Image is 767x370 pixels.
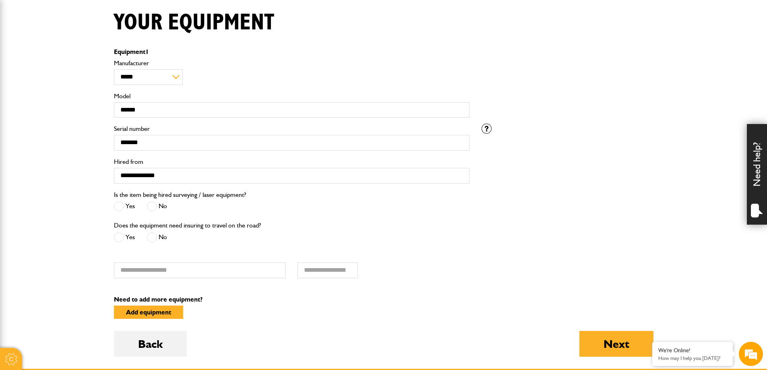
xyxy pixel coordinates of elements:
img: d_20077148190_company_1631870298795_20077148190 [14,45,34,56]
p: Need to add more equipment? [114,296,653,303]
button: Next [579,331,653,357]
label: Hired from [114,159,469,165]
h1: Your equipment [114,9,274,36]
label: Is the item being hired surveying / laser equipment? [114,192,246,198]
div: Need help? [747,124,767,225]
label: No [147,232,167,242]
textarea: Type your message and hit 'Enter' [10,146,147,241]
label: Model [114,93,469,99]
label: Serial number [114,126,469,132]
label: Does the equipment need insuring to travel on the road? [114,222,261,229]
em: Start Chat [110,248,146,259]
button: Back [114,331,187,357]
div: Minimize live chat window [132,4,151,23]
label: Yes [114,201,135,211]
span: 1 [145,48,149,56]
input: Enter your last name [10,74,147,92]
div: Chat with us now [42,45,135,56]
div: We're Online! [658,347,727,354]
input: Enter your email address [10,98,147,116]
label: No [147,201,167,211]
input: Enter your phone number [10,122,147,140]
button: Add equipment [114,306,183,319]
p: Equipment [114,49,469,55]
label: Yes [114,232,135,242]
label: Manufacturer [114,60,469,66]
p: How may I help you today? [658,355,727,361]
